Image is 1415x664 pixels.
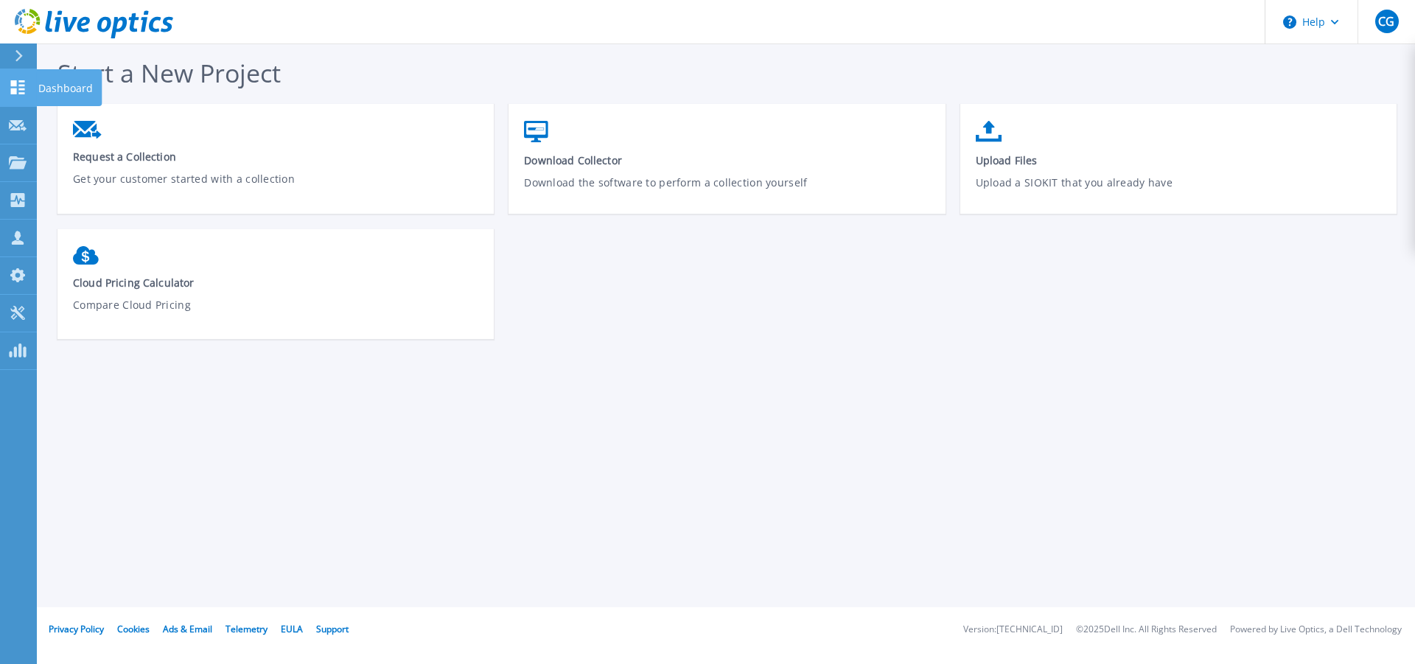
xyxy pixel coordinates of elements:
[1230,625,1402,635] li: Powered by Live Optics, a Dell Technology
[963,625,1063,635] li: Version: [TECHNICAL_ID]
[163,623,212,635] a: Ads & Email
[73,150,479,164] span: Request a Collection
[73,276,479,290] span: Cloud Pricing Calculator
[1378,15,1394,27] span: CG
[117,623,150,635] a: Cookies
[1076,625,1217,635] li: © 2025 Dell Inc. All Rights Reserved
[38,69,93,108] p: Dashboard
[976,153,1382,167] span: Upload Files
[226,623,268,635] a: Telemetry
[73,171,479,205] p: Get your customer started with a collection
[524,153,930,167] span: Download Collector
[960,113,1397,219] a: Upload FilesUpload a SIOKIT that you already have
[57,239,494,342] a: Cloud Pricing CalculatorCompare Cloud Pricing
[57,56,281,90] span: Start a New Project
[57,113,494,215] a: Request a CollectionGet your customer started with a collection
[509,113,945,219] a: Download CollectorDownload the software to perform a collection yourself
[524,175,930,209] p: Download the software to perform a collection yourself
[281,623,303,635] a: EULA
[976,175,1382,209] p: Upload a SIOKIT that you already have
[316,623,349,635] a: Support
[73,297,479,331] p: Compare Cloud Pricing
[49,623,104,635] a: Privacy Policy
